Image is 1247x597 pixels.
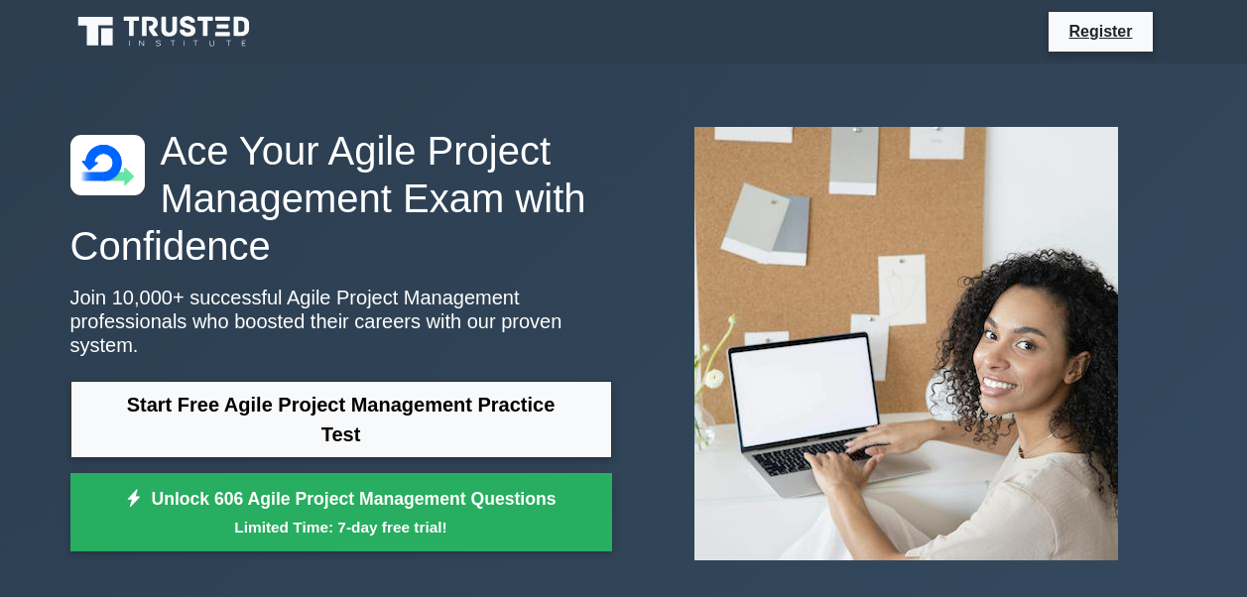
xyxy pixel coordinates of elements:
[95,516,587,538] small: Limited Time: 7-day free trial!
[70,127,612,270] h1: Ace Your Agile Project Management Exam with Confidence
[1057,19,1144,44] a: Register
[70,381,612,458] a: Start Free Agile Project Management Practice Test
[70,286,612,357] p: Join 10,000+ successful Agile Project Management professionals who boosted their careers with our...
[70,473,612,552] a: Unlock 606 Agile Project Management QuestionsLimited Time: 7-day free trial!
